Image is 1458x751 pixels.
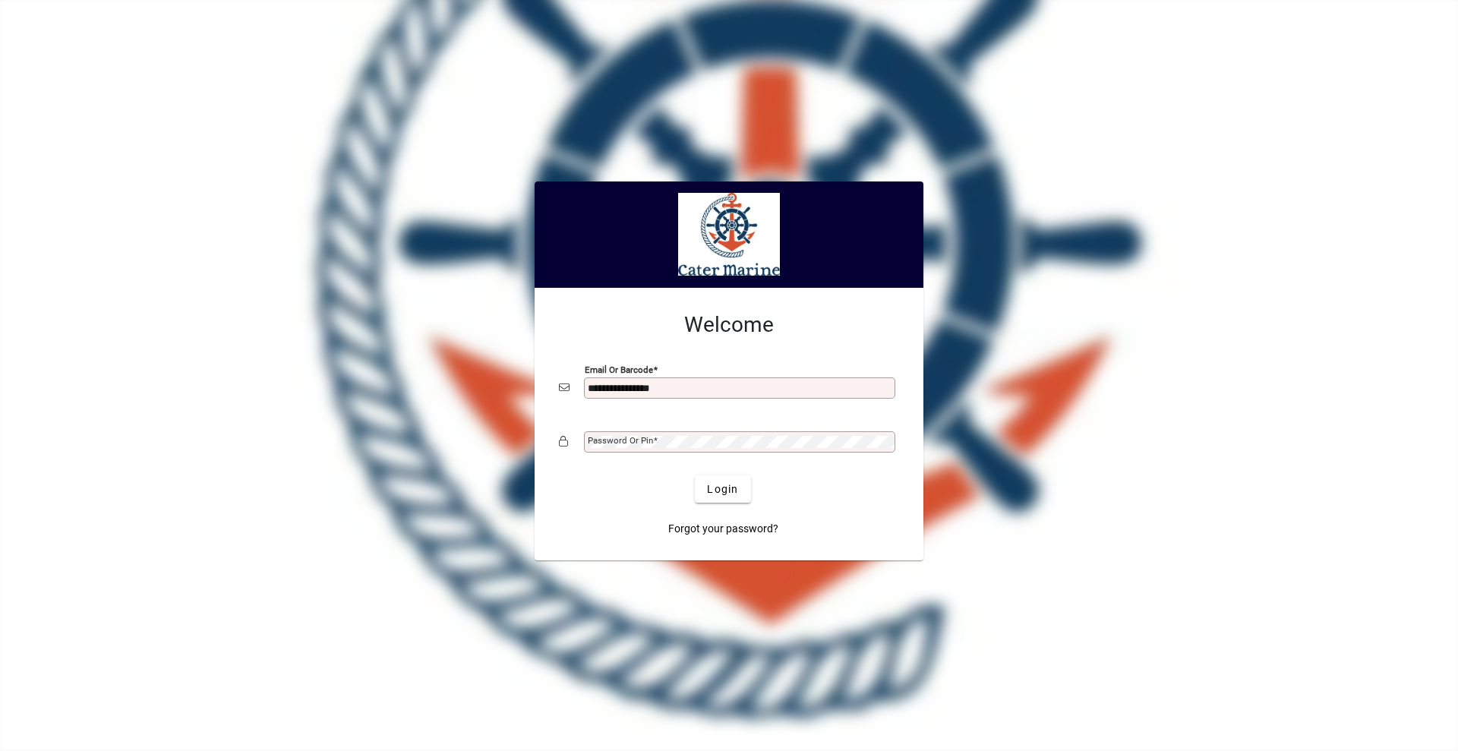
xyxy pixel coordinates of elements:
h2: Welcome [559,312,899,338]
span: Forgot your password? [668,521,778,537]
span: Login [707,481,738,497]
mat-label: Password or Pin [588,435,653,446]
mat-label: Email or Barcode [585,364,653,375]
a: Forgot your password? [662,515,784,542]
button: Login [695,475,750,503]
